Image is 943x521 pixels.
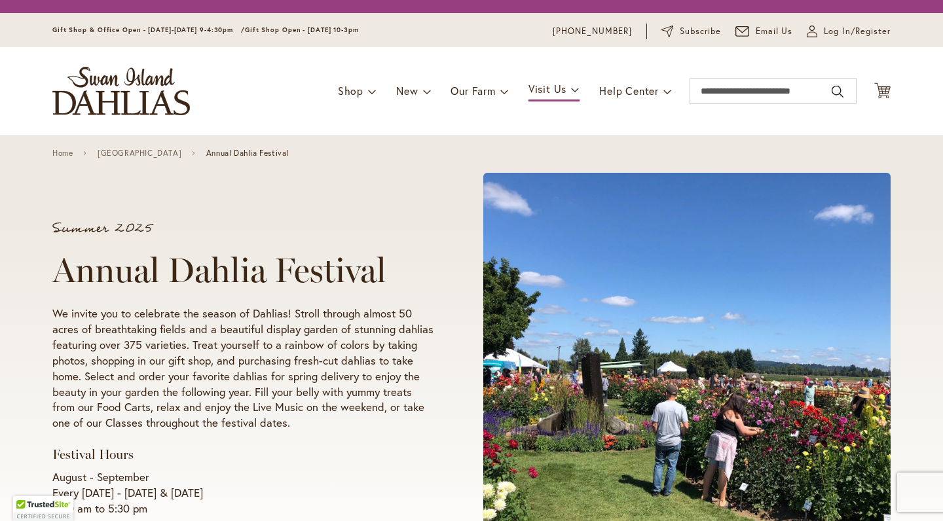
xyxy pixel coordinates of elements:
[528,82,566,96] span: Visit Us
[661,25,721,38] a: Subscribe
[52,26,245,34] span: Gift Shop & Office Open - [DATE]-[DATE] 9-4:30pm /
[735,25,793,38] a: Email Us
[52,446,434,463] h3: Festival Hours
[599,84,659,98] span: Help Center
[553,25,632,38] a: [PHONE_NUMBER]
[756,25,793,38] span: Email Us
[824,25,891,38] span: Log In/Register
[206,149,289,158] span: Annual Dahlia Festival
[52,251,434,290] h1: Annual Dahlia Festival
[52,469,434,516] p: August - September Every [DATE] - [DATE] & [DATE] 9:00 am to 5:30 pm
[396,84,418,98] span: New
[52,67,190,115] a: store logo
[680,25,721,38] span: Subscribe
[245,26,359,34] span: Gift Shop Open - [DATE] 10-3pm
[451,84,495,98] span: Our Farm
[338,84,363,98] span: Shop
[52,222,434,235] p: Summer 2025
[807,25,891,38] a: Log In/Register
[52,149,73,158] a: Home
[52,306,434,431] p: We invite you to celebrate the season of Dahlias! Stroll through almost 50 acres of breathtaking ...
[832,81,843,102] button: Search
[98,149,181,158] a: [GEOGRAPHIC_DATA]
